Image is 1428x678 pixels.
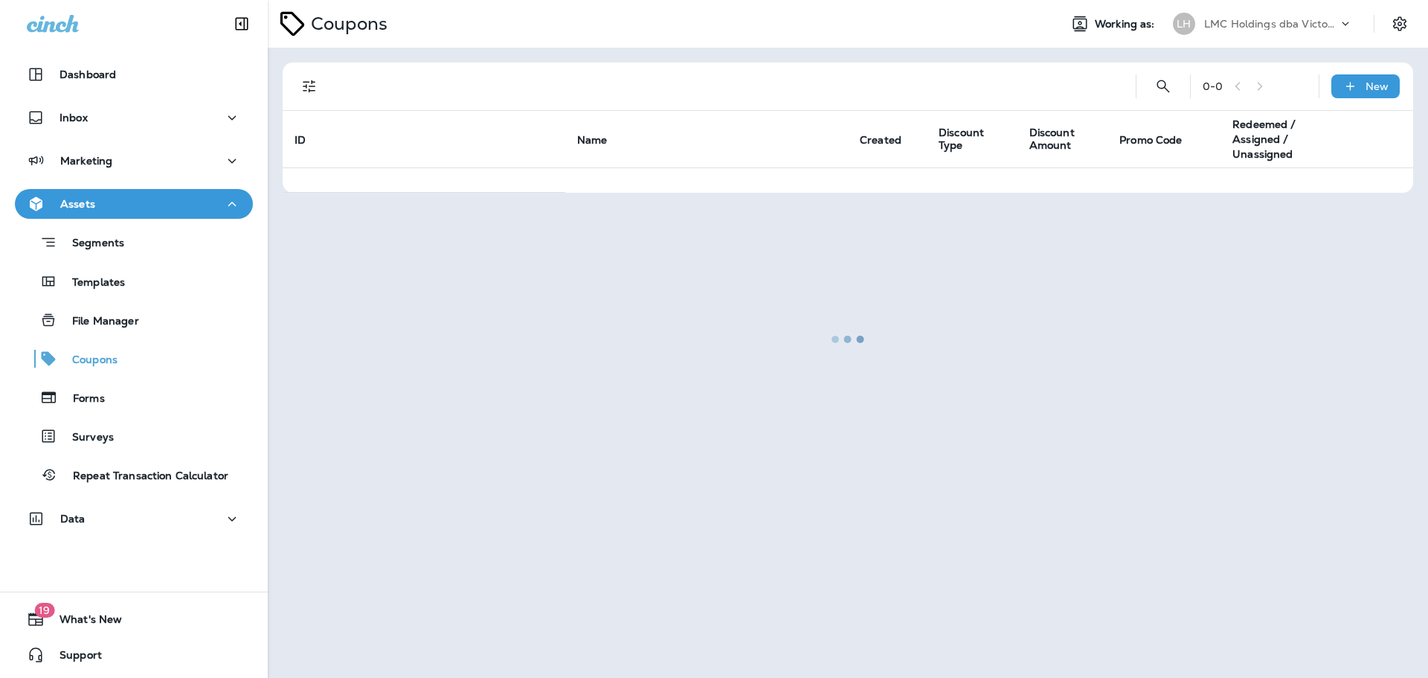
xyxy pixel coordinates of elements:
[15,343,253,374] button: Coupons
[60,155,112,167] p: Marketing
[57,354,118,368] p: Coupons
[34,603,54,618] span: 19
[15,504,253,534] button: Data
[15,103,253,132] button: Inbox
[15,604,253,634] button: 19What's New
[15,640,253,670] button: Support
[15,146,253,176] button: Marketing
[15,304,253,336] button: File Manager
[60,198,95,210] p: Assets
[57,431,114,445] p: Surveys
[59,68,116,80] p: Dashboard
[15,226,253,258] button: Segments
[15,266,253,297] button: Templates
[45,613,122,631] span: What's New
[15,382,253,413] button: Forms
[57,237,124,252] p: Segments
[57,315,139,329] p: File Manager
[58,392,105,406] p: Forms
[15,420,253,452] button: Surveys
[60,513,86,525] p: Data
[59,112,88,124] p: Inbox
[221,9,263,39] button: Collapse Sidebar
[1366,80,1389,92] p: New
[15,189,253,219] button: Assets
[57,276,125,290] p: Templates
[15,60,253,89] button: Dashboard
[58,470,228,484] p: Repeat Transaction Calculator
[45,649,102,667] span: Support
[15,459,253,490] button: Repeat Transaction Calculator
